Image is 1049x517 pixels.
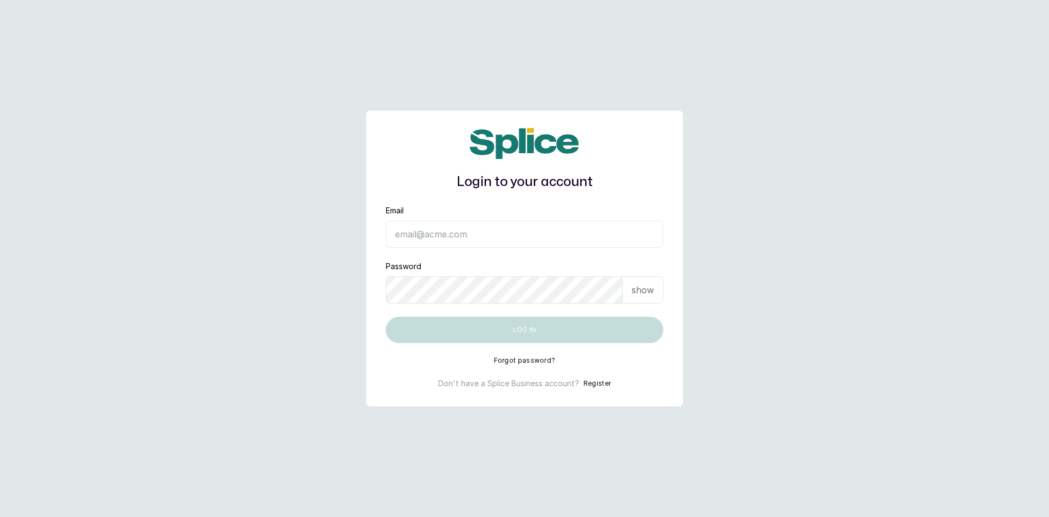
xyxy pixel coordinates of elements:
p: show [632,283,654,297]
p: Don't have a Splice Business account? [438,378,579,389]
label: Password [386,261,421,272]
h1: Login to your account [386,172,663,192]
label: Email [386,205,404,216]
button: Log in [386,317,663,343]
input: email@acme.com [386,220,663,248]
button: Register [584,378,611,389]
button: Forgot password? [494,356,556,365]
